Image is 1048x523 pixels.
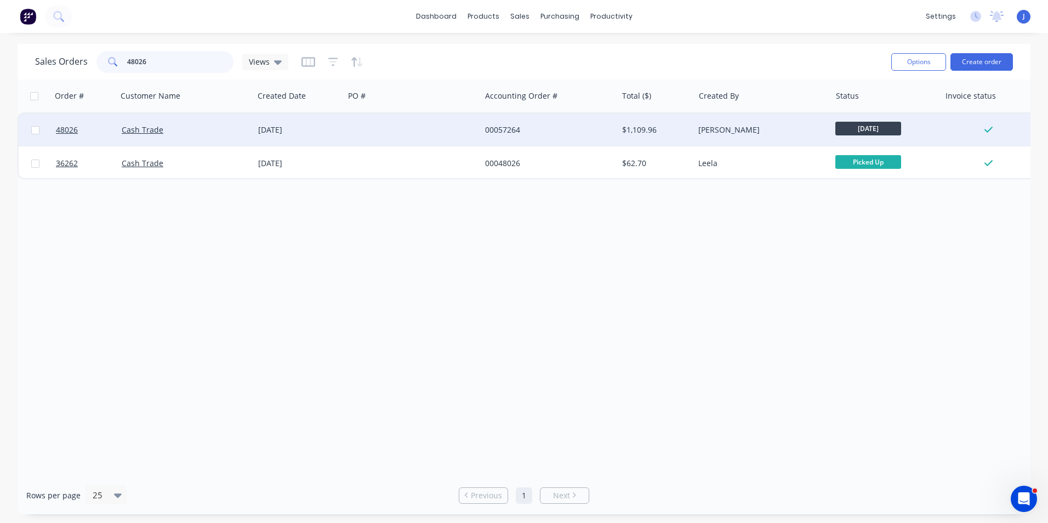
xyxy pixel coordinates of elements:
div: products [462,8,505,25]
div: sales [505,8,535,25]
a: Page 1 is your current page [516,487,532,504]
div: Invoice status [946,90,996,101]
div: $1,109.96 [622,124,686,135]
input: Search... [127,51,234,73]
div: Customer Name [121,90,180,101]
span: 48026 [56,124,78,135]
span: Rows per page [26,490,81,501]
span: Previous [471,490,502,501]
div: productivity [585,8,638,25]
div: Total ($) [622,90,651,101]
a: 36262 [56,147,122,180]
div: $62.70 [622,158,686,169]
div: Leela [698,158,820,169]
div: Created By [699,90,739,101]
ul: Pagination [454,487,594,504]
h1: Sales Orders [35,56,88,67]
div: Status [836,90,859,101]
img: Factory [20,8,36,25]
div: PO # [348,90,366,101]
a: Cash Trade [122,124,163,135]
a: dashboard [411,8,462,25]
span: J [1023,12,1025,21]
span: Views [249,56,270,67]
div: 00048026 [485,158,607,169]
div: [DATE] [258,124,340,135]
span: 36262 [56,158,78,169]
a: 48026 [56,113,122,146]
div: purchasing [535,8,585,25]
button: Options [891,53,946,71]
button: Create order [950,53,1013,71]
div: settings [920,8,961,25]
span: Picked Up [835,155,901,169]
div: 00057264 [485,124,607,135]
a: Next page [540,490,589,501]
div: [DATE] [258,158,340,169]
div: [PERSON_NAME] [698,124,820,135]
div: Accounting Order # [485,90,557,101]
a: Cash Trade [122,158,163,168]
div: Created Date [258,90,306,101]
span: Next [553,490,570,501]
div: Order # [55,90,84,101]
span: [DATE] [835,122,901,135]
a: Previous page [459,490,508,501]
iframe: Intercom live chat [1011,486,1037,512]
